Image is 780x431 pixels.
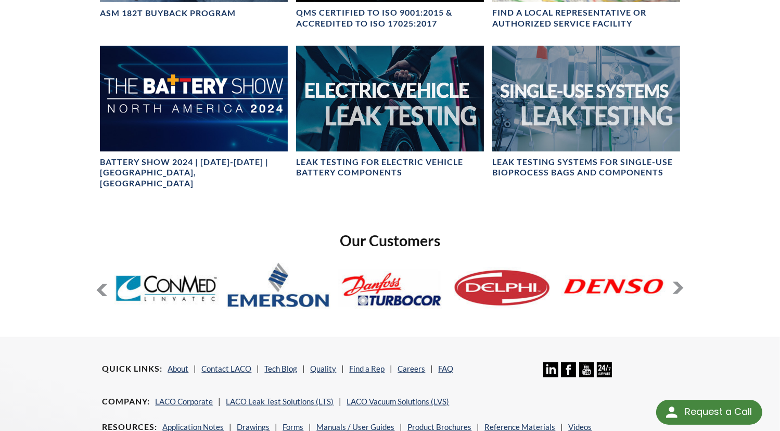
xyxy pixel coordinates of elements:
[100,157,288,189] h4: Battery Show 2024 | [DATE]-[DATE] | [GEOGRAPHIC_DATA], [GEOGRAPHIC_DATA]
[349,364,385,373] a: Find a Rep
[226,259,330,317] img: Emerson.jpg
[226,397,334,406] a: LACO Leak Test Solutions (LTS)
[96,231,684,250] h2: Our Customers
[264,364,297,373] a: Tech Blog
[492,46,680,179] a: Single-Use Systems BannerLeak Testing Systems for Single-Use Bioprocess Bags and Components
[310,364,336,373] a: Quality
[296,46,484,179] a: Electric Vehicle Leak Testing BannerLeak Testing for Electric Vehicle Battery Components
[663,404,680,421] img: round button
[296,7,484,29] h4: QMS CERTIFIED to ISO 9001:2015 & Accredited to ISO 17025:2017
[296,157,484,179] h4: Leak Testing for Electric Vehicle Battery Components
[597,362,612,377] img: 24/7 Support Icon
[100,8,236,19] h4: ASM 182T Buyback Program
[492,7,680,29] h4: FIND A LOCAL REPRESENTATIVE OR AUTHORIZED SERVICE FACILITY
[561,259,666,317] img: Denso.jpg
[685,400,752,424] div: Request a Call
[597,370,612,379] a: 24/7 Support
[114,259,219,317] img: ConMed.jpg
[102,363,162,374] h4: Quick Links
[155,397,213,406] a: LACO Corporate
[102,396,150,407] h4: Company
[656,400,762,425] div: Request a Call
[398,364,425,373] a: Careers
[338,259,442,317] img: Danfoss-Turbocor.jpg
[492,157,680,179] h4: Leak Testing Systems for Single-Use Bioprocess Bags and Components
[347,397,449,406] a: LACO Vacuum Solutions (LVS)
[100,46,288,189] a: The Battery Show 2024 bannerBattery Show 2024 | [DATE]-[DATE] | [GEOGRAPHIC_DATA], [GEOGRAPHIC_DATA]
[201,364,251,373] a: Contact LACO
[438,364,453,373] a: FAQ
[450,259,554,317] img: Delphi.jpg
[168,364,188,373] a: About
